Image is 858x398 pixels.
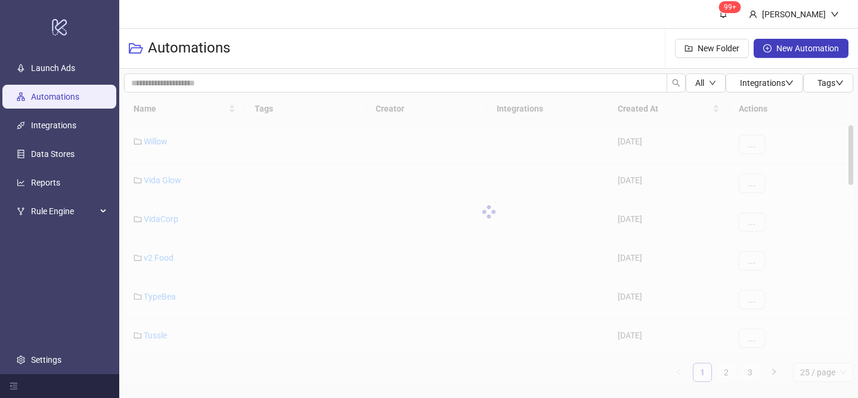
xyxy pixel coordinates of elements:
button: New Folder [675,39,749,58]
span: search [672,79,680,87]
span: down [831,10,839,18]
a: Automations [31,92,79,101]
a: Launch Ads [31,63,75,73]
span: All [695,78,704,88]
a: Data Stores [31,149,75,159]
span: Rule Engine [31,199,97,223]
span: down [709,79,716,87]
span: down [835,79,844,87]
span: New Folder [698,44,739,53]
span: bell [719,10,727,18]
sup: 1584 [719,1,741,13]
a: Reports [31,178,60,187]
span: menu-fold [10,382,18,390]
span: down [785,79,794,87]
span: user [749,10,757,18]
span: Integrations [740,78,794,88]
span: fork [17,207,25,215]
button: Tagsdown [803,73,853,92]
button: New Automation [754,39,848,58]
h3: Automations [148,39,230,58]
a: Integrations [31,121,76,130]
span: New Automation [776,44,839,53]
button: Integrationsdown [726,73,803,92]
button: Alldown [686,73,726,92]
span: Tags [817,78,844,88]
span: folder-open [129,41,143,55]
span: folder-add [684,44,693,53]
a: Settings [31,355,61,365]
span: plus-circle [763,44,772,53]
div: [PERSON_NAME] [757,8,831,21]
